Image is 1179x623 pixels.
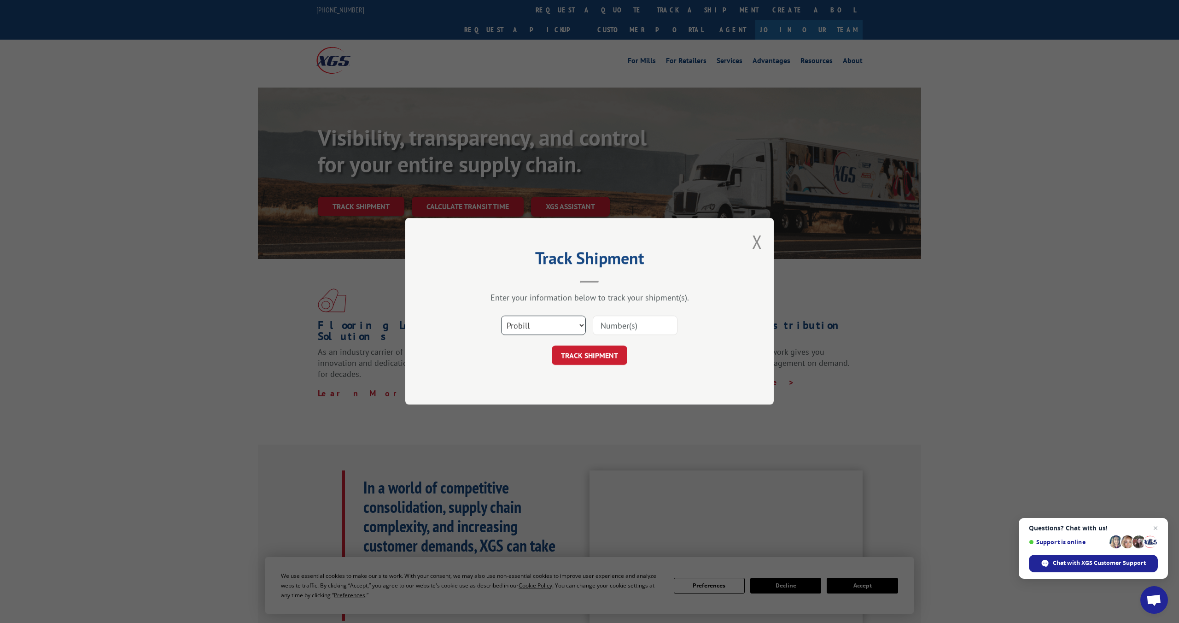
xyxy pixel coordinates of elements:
[1150,523,1161,534] span: Close chat
[1140,586,1168,614] div: Open chat
[552,346,627,365] button: TRACK SHIPMENT
[752,229,762,254] button: Close modal
[1053,559,1146,567] span: Chat with XGS Customer Support
[451,252,728,269] h2: Track Shipment
[593,316,677,335] input: Number(s)
[1029,555,1158,572] div: Chat with XGS Customer Support
[1029,539,1106,546] span: Support is online
[1029,524,1158,532] span: Questions? Chat with us!
[451,293,728,303] div: Enter your information below to track your shipment(s).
